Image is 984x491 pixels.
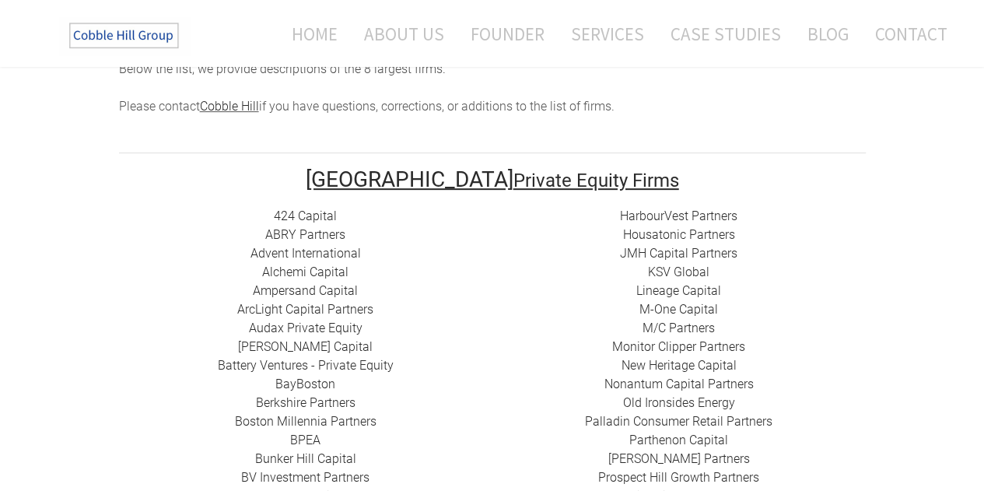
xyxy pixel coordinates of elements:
[235,414,376,429] a: Boston Millennia Partners
[352,13,456,54] a: About Us
[604,377,754,391] a: Nonantum Capital Partners
[274,209,337,223] a: 424 Capital
[237,302,373,317] a: ​ArcLight Capital Partners
[559,13,656,54] a: Services
[643,321,715,335] a: ​M/C Partners
[238,339,373,354] a: [PERSON_NAME] Capital
[585,414,772,429] a: Palladin Consumer Retail Partners
[623,395,735,410] a: ​Old Ironsides Energy
[262,265,348,279] a: Alchemi Capital
[459,13,556,54] a: Founder
[636,283,721,298] a: Lineage Capital
[629,433,728,447] a: ​Parthenon Capital
[659,13,793,54] a: Case Studies
[608,451,750,466] a: ​[PERSON_NAME] Partners
[639,302,718,317] a: M-One Capital
[218,358,394,373] a: Battery Ventures - Private Equity
[265,227,345,242] a: ​ABRY Partners
[275,377,335,391] a: BayBoston
[306,167,513,192] font: [GEOGRAPHIC_DATA]
[513,170,679,191] font: Private Equity Firms
[620,246,737,261] a: ​JMH Capital Partners
[249,321,362,335] a: Audax Private Equity
[622,358,737,373] a: New Heritage Capital
[620,209,737,223] a: HarbourVest Partners
[648,265,709,279] a: ​KSV Global
[200,99,259,114] a: Cobble Hill
[253,283,358,298] a: ​Ampersand Capital
[290,433,320,447] a: BPEA
[863,13,959,54] a: Contact
[256,395,355,410] a: Berkshire Partners
[268,13,349,54] a: Home
[250,246,361,261] a: Advent International
[623,227,735,242] a: Housatonic Partners
[241,470,369,485] a: BV Investment Partners
[598,470,759,485] a: Prospect Hill Growth Partners
[255,451,356,466] a: ​Bunker Hill Capital
[119,99,615,114] span: Please contact if you have questions, corrections, or additions to the list of firms.
[612,339,745,354] a: ​Monitor Clipper Partners
[796,13,860,54] a: Blog
[59,16,191,55] img: The Cobble Hill Group LLC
